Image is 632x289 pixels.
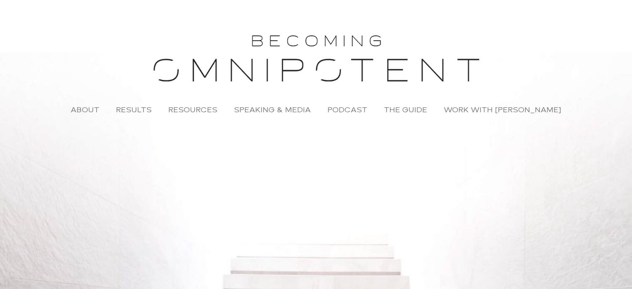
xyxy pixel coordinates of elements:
[226,100,319,119] a: Speaking & Media
[108,100,160,119] a: Results
[319,100,376,119] a: Podcast
[435,100,570,119] a: Work with [PERSON_NAME]
[62,100,108,119] a: About
[8,100,624,119] nav: Menu
[376,100,435,119] a: The Guide
[160,100,226,119] a: Resources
